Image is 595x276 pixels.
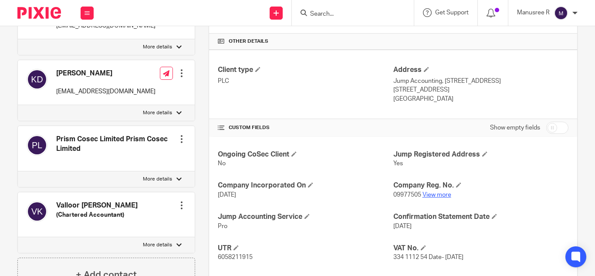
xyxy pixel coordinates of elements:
span: 6058211915 [218,254,253,260]
p: More details [143,176,172,183]
span: [DATE] [393,223,412,229]
h4: Prism Cosec Limited Prism Cosec Limited [56,135,177,153]
span: [DATE] [218,192,236,198]
span: Yes [393,160,403,167]
span: 09977505 [393,192,421,198]
img: Pixie [17,7,61,19]
p: PLC [218,77,393,85]
h4: Company Reg. No. [393,181,568,190]
img: svg%3E [554,6,568,20]
h4: VAT No. [393,244,568,253]
img: svg%3E [27,69,47,90]
span: Other details [229,38,268,45]
h4: Client type [218,65,393,75]
h4: CUSTOM FIELDS [218,124,393,131]
span: Pro [218,223,227,229]
p: More details [143,242,172,249]
span: Get Support [435,10,469,16]
p: [EMAIL_ADDRESS][DOMAIN_NAME] [56,87,156,96]
h4: Company Incorporated On [218,181,393,190]
p: [GEOGRAPHIC_DATA] [393,95,568,103]
h4: Ongoing CoSec Client [218,150,393,159]
img: svg%3E [27,201,47,222]
h4: Address [393,65,568,75]
h4: [PERSON_NAME] [56,69,156,78]
h4: Jump Accounting Service [218,212,393,221]
p: Manusree R [517,8,550,17]
h5: (Chartered Accountant) [56,211,138,219]
img: svg%3E [27,135,47,156]
p: More details [143,109,172,116]
p: Jump Accounting, [STREET_ADDRESS] [393,77,568,85]
span: 334 1112 54 Date- [DATE] [393,254,463,260]
h4: Valloor [PERSON_NAME] [56,201,138,210]
input: Search [309,10,388,18]
p: [STREET_ADDRESS] [393,85,568,94]
label: Show empty fields [490,123,540,132]
span: No [218,160,226,167]
h4: Jump Registered Address [393,150,568,159]
p: More details [143,44,172,51]
a: View more [423,192,451,198]
h4: UTR [218,244,393,253]
h4: Confirmation Statement Date [393,212,568,221]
